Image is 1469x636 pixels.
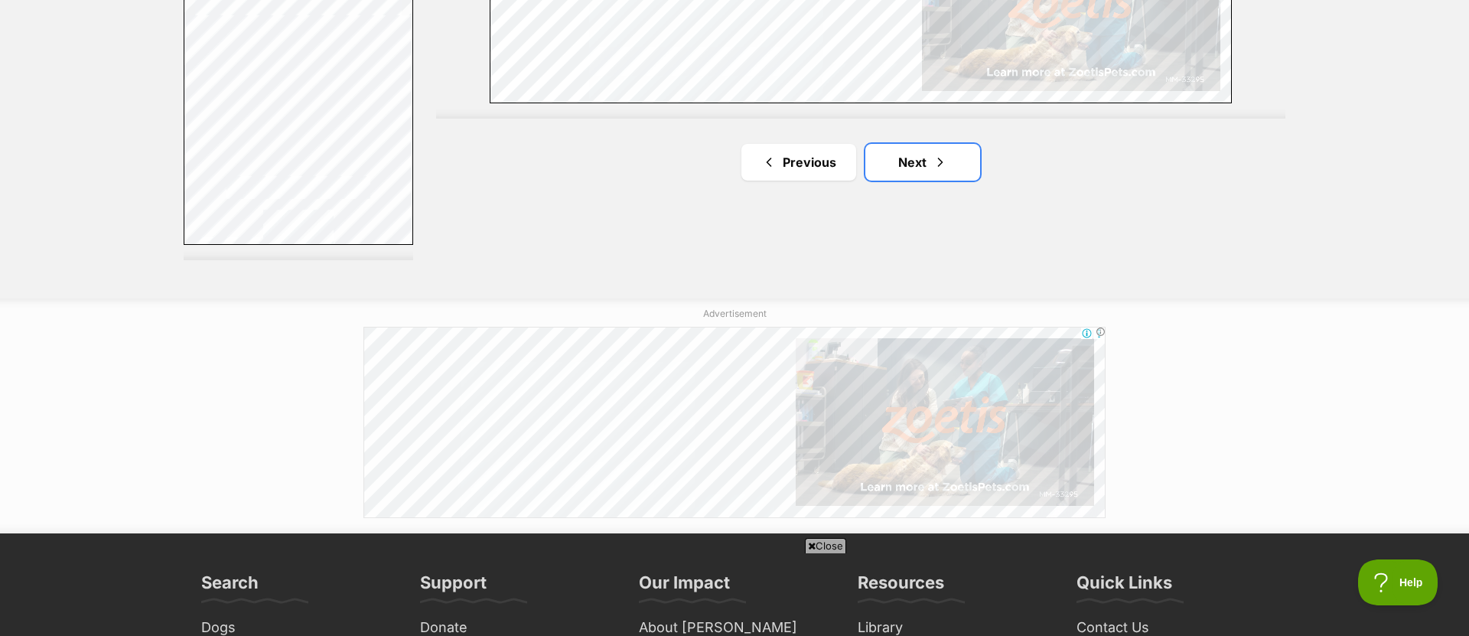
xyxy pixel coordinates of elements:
iframe: Advertisement [456,559,1013,628]
span: Close [805,538,846,553]
iframe: Advertisement [363,327,1106,518]
a: Previous page [741,144,856,181]
nav: Pagination [436,144,1285,181]
h3: Support [420,572,487,602]
a: Next page [865,144,980,181]
h3: Search [201,572,259,602]
h3: Quick Links [1077,572,1172,602]
iframe: Help Scout Beacon - Open [1358,559,1438,605]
